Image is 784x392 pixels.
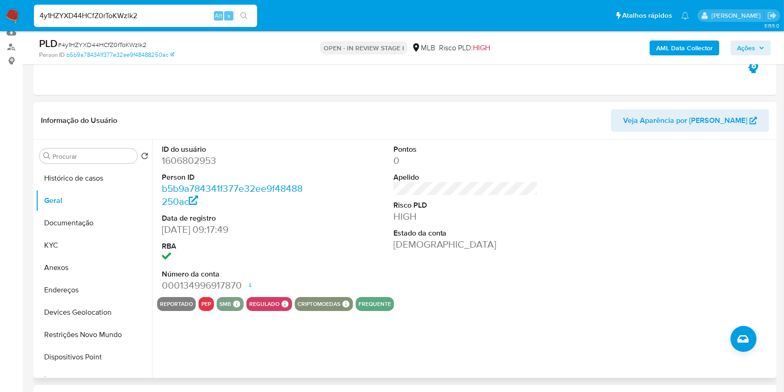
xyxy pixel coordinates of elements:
span: Atalhos rápidos [622,11,672,20]
button: Endereços [36,279,152,301]
input: Pesquise usuários ou casos... [34,10,257,22]
b: Person ID [39,51,65,59]
button: Retornar ao pedido padrão [141,152,148,162]
dt: Pontos [393,144,538,155]
dd: 1606802953 [162,154,307,167]
button: search-icon [234,9,253,22]
span: Alt [215,11,222,20]
dd: [DEMOGRAPHIC_DATA] [393,238,538,251]
h1: Informação do Usuário [41,116,117,125]
span: Risco PLD: [439,43,490,53]
dd: [DATE] 09:17:49 [162,223,307,236]
dt: Risco PLD [393,200,538,210]
button: Histórico de casos [36,167,152,189]
input: Procurar [53,152,133,161]
dt: Data de registro [162,213,307,223]
a: Sair [767,11,777,20]
span: 3.155.0 [764,22,779,29]
button: frequente [359,302,391,306]
dt: RBA [162,241,307,251]
button: Procurar [43,152,51,160]
dt: ID do usuário [162,144,307,155]
button: Documentação [36,212,152,234]
b: PLD [39,36,58,51]
button: regulado [249,302,279,306]
button: Devices Geolocation [36,301,152,324]
a: b5b9a784341f377e32ee9f48488250ac [162,182,303,208]
a: b5b9a784341f377e32ee9f48488250ac [66,51,174,59]
button: Restrições Novo Mundo [36,324,152,346]
button: Items [36,368,152,391]
button: reportado [160,302,193,306]
dt: Apelido [393,172,538,182]
span: Veja Aparência por [PERSON_NAME] [623,109,747,132]
button: criptomoedas [298,302,340,306]
span: s [227,11,230,20]
button: smb [219,302,231,306]
p: carla.siqueira@mercadolivre.com [711,11,764,20]
dd: HIGH [393,210,538,223]
dt: Estado da conta [393,228,538,238]
button: Veja Aparência por [PERSON_NAME] [611,109,769,132]
span: HIGH [473,42,490,53]
button: pep [201,302,211,306]
button: Dispositivos Point [36,346,152,368]
button: KYC [36,234,152,257]
button: Geral [36,189,152,212]
a: Notificações [681,12,689,20]
b: AML Data Collector [656,41,713,55]
span: # 4y1HZYXD44HCfZ0rToKWzlk2 [58,40,146,49]
dd: 000134996917870 [162,279,307,292]
button: AML Data Collector [650,41,719,55]
span: Ações [737,41,755,55]
div: MLB [412,43,435,53]
button: Ações [731,41,771,55]
p: OPEN - IN REVIEW STAGE I [320,41,408,54]
dt: Número da conta [162,269,307,279]
dt: Person ID [162,172,307,182]
button: Anexos [36,257,152,279]
dd: 0 [393,154,538,167]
